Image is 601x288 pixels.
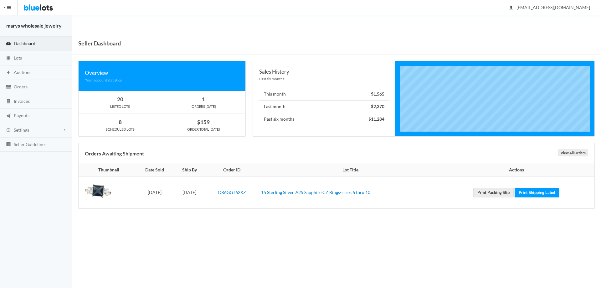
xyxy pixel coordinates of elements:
ion-icon: cog [5,128,12,134]
li: This month [259,88,389,101]
span: Seller Guidelines [14,142,46,147]
span: Dashboard [14,41,35,46]
div: Past six months [259,76,389,82]
ion-icon: calculator [5,99,12,105]
ion-icon: flash [5,70,12,76]
span: Auctions [14,70,31,75]
th: Actions [442,164,594,176]
ion-icon: cash [5,84,12,90]
strong: 8 [119,119,122,125]
div: Your account statistics [85,77,239,83]
strong: 20 [117,96,123,102]
strong: $11,284 [368,116,384,122]
strong: marys wholesale jewelry [6,23,62,29]
li: Last month [259,100,389,113]
li: Past six months [259,113,389,125]
span: Settings [14,127,29,133]
a: Print Packing Slip [473,188,514,197]
th: Lot Title [259,164,442,176]
div: Sales History [259,67,389,76]
a: View All Orders [558,149,588,156]
span: [EMAIL_ADDRESS][DOMAIN_NAME] [510,5,590,10]
span: Lots [14,55,22,60]
h1: Seller Dashboard [78,39,121,48]
td: [DATE] [136,176,174,208]
span: Payouts [14,113,29,118]
th: Thumbnail [79,164,136,176]
td: [DATE] [174,176,205,208]
strong: $1,565 [371,91,384,97]
ion-icon: list box [5,142,12,148]
span: Orders [14,84,28,89]
a: 15 Sterling Silver .925 Sapphire CZ Rings- sizes 6 thru 10 [261,190,370,195]
th: Ship By [174,164,205,176]
a: OR6GGT62XZ [218,190,246,195]
b: Orders Awaiting Shipment [85,150,144,156]
ion-icon: speedometer [5,41,12,47]
a: Print Shipping Label [515,188,559,197]
div: ORDER TOTAL [DATE] [162,127,245,132]
strong: $159 [197,119,210,125]
strong: 1 [202,96,205,102]
div: SCHEDULED LOTS [79,127,162,132]
span: Invoices [14,98,30,104]
strong: $2,370 [371,104,384,109]
th: Date Sold [136,164,174,176]
div: LISTED LOTS [79,104,162,109]
ion-icon: clipboard [5,55,12,61]
th: Order ID [205,164,259,176]
div: Overview [85,69,239,77]
ion-icon: paper plane [5,113,12,119]
ion-icon: person [508,5,514,11]
div: ORDERS [DATE] [162,104,245,109]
